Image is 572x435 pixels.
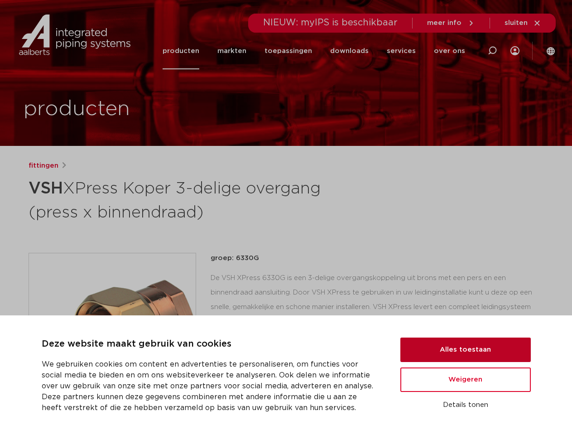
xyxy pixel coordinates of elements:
[505,19,541,27] a: sluiten
[29,175,369,224] h1: XPress Koper 3-delige overgang (press x binnendraad)
[510,33,519,69] div: my IPS
[163,33,465,69] nav: Menu
[217,33,246,69] a: markten
[263,18,398,27] span: NIEUW: myIPS is beschikbaar
[330,33,369,69] a: downloads
[505,19,528,26] span: sluiten
[42,359,379,413] p: We gebruiken cookies om content en advertenties te personaliseren, om functies voor social media ...
[434,33,465,69] a: over ons
[29,180,63,197] strong: VSH
[42,337,379,352] p: Deze website maakt gebruik van cookies
[427,19,475,27] a: meer info
[29,160,58,171] a: fittingen
[24,95,130,124] h1: producten
[400,338,531,362] button: Alles toestaan
[211,271,544,362] div: De VSH XPress 6330G is een 3-delige overgangskoppeling uit brons met een pers en een binnendraad ...
[211,253,544,264] p: groep: 6330G
[163,33,199,69] a: producten
[387,33,416,69] a: services
[427,19,461,26] span: meer info
[29,253,196,420] img: Product Image for VSH XPress Koper 3-delige overgang (press x binnendraad)
[264,33,312,69] a: toepassingen
[400,367,531,392] button: Weigeren
[400,397,531,413] button: Details tonen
